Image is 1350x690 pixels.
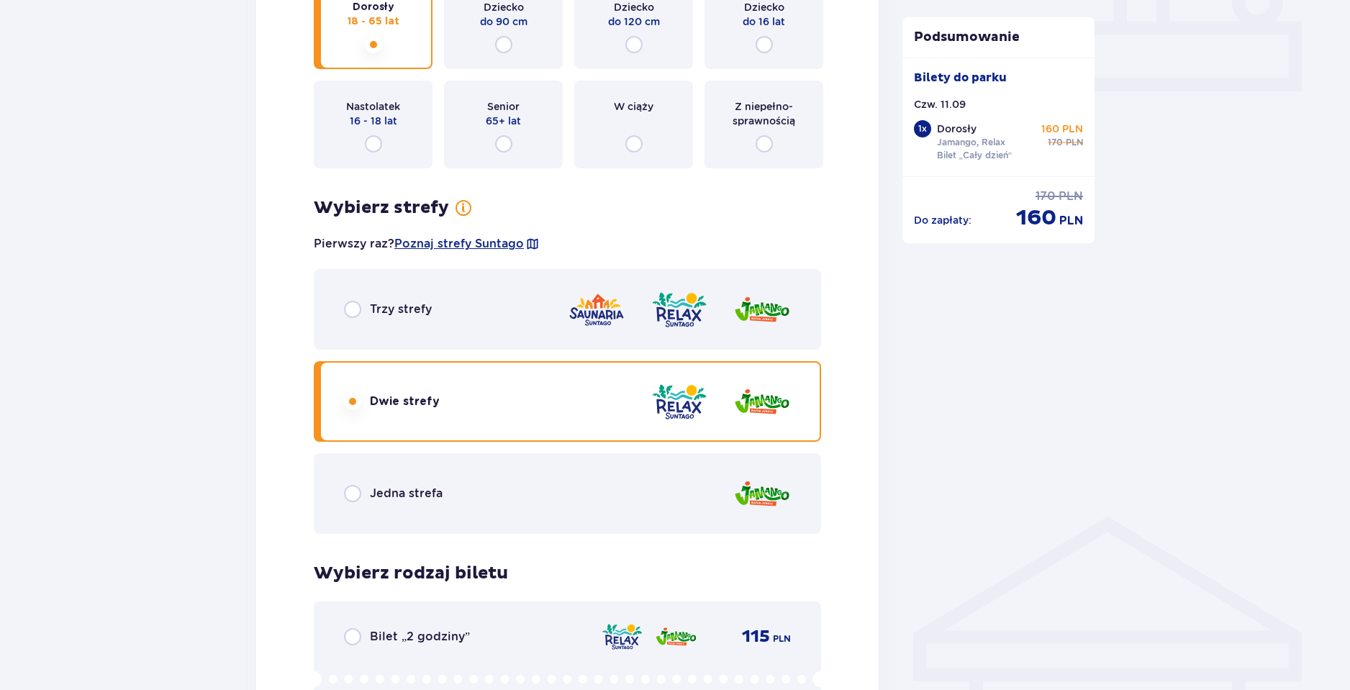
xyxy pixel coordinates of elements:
p: Do zapłaty : [914,213,971,227]
p: Wybierz rodzaj biletu [314,563,508,584]
p: do 120 cm [608,14,660,29]
p: Wybierz strefy [314,197,449,219]
p: 115 [742,626,770,648]
img: zone logo [655,622,697,652]
p: 170 [1036,189,1056,204]
p: Bilet „2 godziny” [370,629,470,645]
img: zone logo [651,289,708,330]
p: 160 PLN [1041,122,1083,136]
p: 65+ lat [486,114,521,128]
p: do 90 cm [480,14,527,29]
p: PLN [773,632,791,645]
p: Nastolatek [346,99,400,114]
p: do 16 lat [743,14,785,29]
img: zone logo [733,289,791,330]
a: Poznaj strefy Suntago [394,236,524,252]
p: Pierwszy raz? [314,236,540,252]
div: 1 x [914,120,931,137]
p: 18 - 65 lat [348,14,399,29]
p: Z niepełno­sprawnością [717,99,810,128]
p: Jedna strefa [370,486,443,501]
p: PLN [1059,213,1083,229]
p: PLN [1066,136,1083,149]
img: zone logo [733,473,791,514]
p: Dwie strefy [370,394,440,409]
img: zone logo [568,289,625,330]
p: Bilety do parku [914,70,1007,86]
p: Jamango, Relax [937,136,1005,149]
p: PLN [1059,189,1083,204]
p: Bilet „Cały dzień” [937,149,1012,162]
img: zone logo [733,381,791,422]
p: Podsumowanie [902,29,1095,46]
img: zone logo [651,381,708,422]
p: W ciąży [614,99,653,114]
p: 170 [1048,136,1063,149]
img: zone logo [601,622,643,652]
p: Dorosły [937,122,977,136]
p: 160 [1016,204,1056,232]
p: 16 - 18 lat [350,114,397,128]
p: Trzy strefy [370,301,432,317]
p: Senior [487,99,520,114]
p: Czw. 11.09 [914,97,966,112]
